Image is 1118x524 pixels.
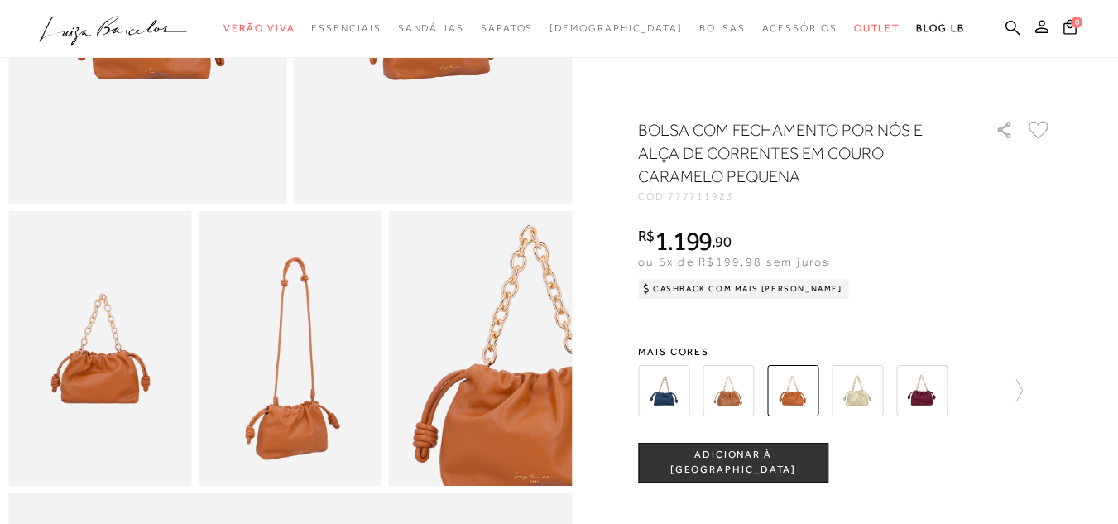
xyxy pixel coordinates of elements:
[715,233,731,250] span: 90
[223,22,295,34] span: Verão Viva
[8,211,192,487] img: image
[638,443,828,483] button: ADICIONAR À [GEOGRAPHIC_DATA]
[896,365,948,416] img: BOLSA COM FECHAMENTO POR NÓS E ALÇA DE CORRENTES EM COURO MARSALA PEQUENA
[638,118,948,188] h1: BOLSA COM FECHAMENTO POR NÓS E ALÇA DE CORRENTES EM COURO CARAMELO PEQUENA
[639,448,828,477] span: ADICIONAR À [GEOGRAPHIC_DATA]
[762,13,837,44] a: categoryNavScreenReaderText
[388,211,572,487] img: image
[854,13,900,44] a: categoryNavScreenReaderText
[398,13,464,44] a: categoryNavScreenReaderText
[311,22,381,34] span: Essenciais
[638,191,969,201] div: CÓD:
[549,22,683,34] span: [DEMOGRAPHIC_DATA]
[762,22,837,34] span: Acessórios
[712,234,731,249] i: ,
[311,13,381,44] a: categoryNavScreenReaderText
[398,22,464,34] span: Sandálias
[699,22,746,34] span: Bolsas
[481,22,533,34] span: Sapatos
[854,22,900,34] span: Outlet
[916,13,964,44] a: BLOG LB
[638,279,849,299] div: Cashback com Mais [PERSON_NAME]
[638,365,689,416] img: BOLSA COM FECHAMENTO POR NÓS E ALÇA DE CORRENTES EM COURO AZUL DENIM PEQUENA
[481,13,533,44] a: categoryNavScreenReaderText
[638,228,655,243] i: R$
[699,13,746,44] a: categoryNavScreenReaderText
[223,13,295,44] a: categoryNavScreenReaderText
[638,255,829,268] span: ou 6x de R$199,98 sem juros
[832,365,883,416] img: BOLSA COM FECHAMENTO POR NÓS E ALÇA DE CORRENTES EM COURO DOURADO PEQUENA
[703,365,754,416] img: BOLSA COM FECHAMENTO POR NÓS E ALÇA DE CORRENTES EM COURO CARAMELO PEQUENA
[638,347,1052,357] span: Mais cores
[1058,18,1082,41] button: 0
[668,190,734,202] span: 777711923
[655,226,713,256] span: 1.199
[767,365,818,416] img: BOLSA COM FECHAMENTO POR NÓS E ALÇA DE CORRENTES EM COURO CARAMELO PEQUENA
[916,22,964,34] span: BLOG LB
[549,13,683,44] a: noSubCategoriesText
[1071,17,1082,28] span: 0
[199,211,382,487] img: image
